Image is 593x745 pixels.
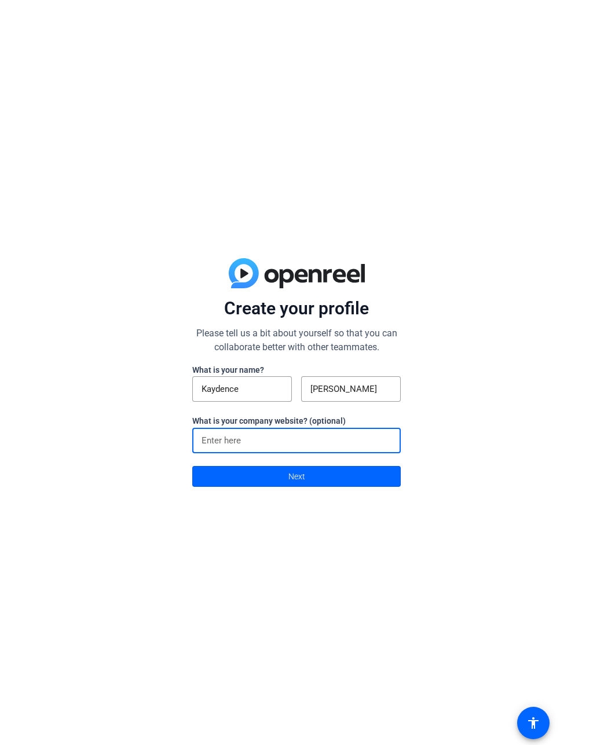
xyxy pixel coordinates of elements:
span: Next [288,465,305,487]
p: Create your profile [192,298,401,320]
button: Next [192,466,401,487]
input: Last Name [310,382,391,396]
label: What is your company website? (optional) [192,416,346,425]
label: What is your name? [192,365,264,375]
img: blue-gradient.svg [229,258,365,288]
input: First Name [202,382,283,396]
p: Please tell us a bit about yourself so that you can collaborate better with other teammates. [192,326,401,354]
mat-icon: accessibility [526,716,540,730]
input: Enter here [202,434,391,447]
